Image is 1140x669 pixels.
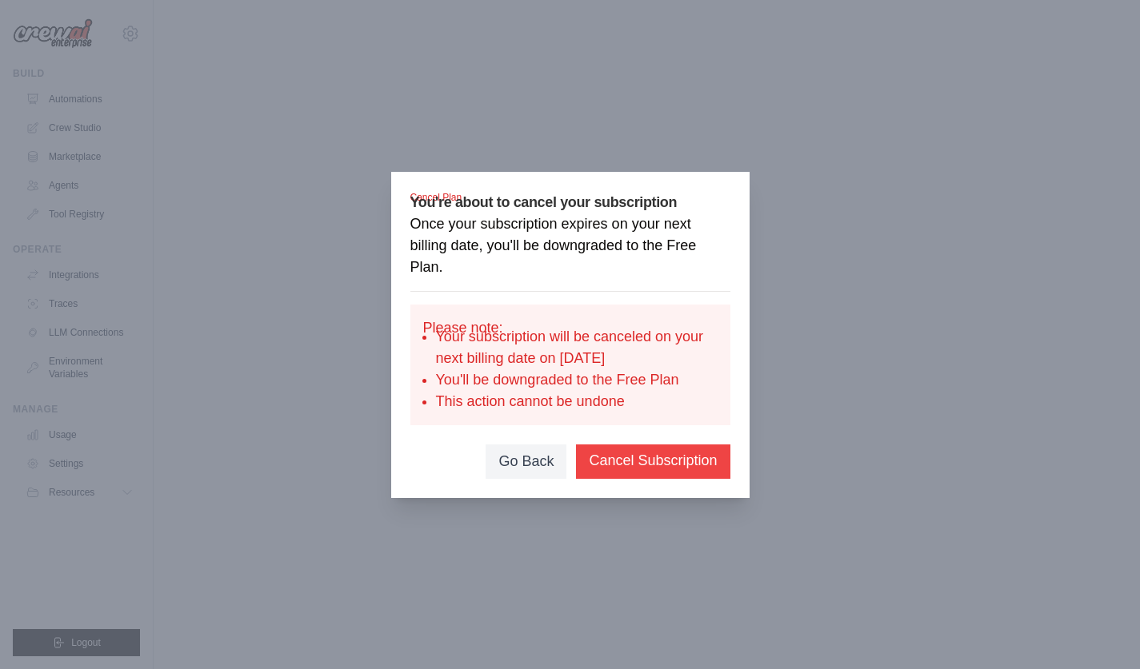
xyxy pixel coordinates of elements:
[436,326,718,369] li: Your subscription will be canceled on your next billing date on [DATE]
[410,213,730,278] p: Once your subscription expires on your next billing date, you'll be downgraded to the Free Plan.
[1060,592,1140,669] iframe: Chat Widget
[423,317,718,339] p: Please note:
[410,191,730,213] h3: You're about to cancel your subscription
[589,450,717,472] button: Cancel Subscription
[436,391,718,412] li: This action cannot be undone
[436,369,718,391] li: You'll be downgraded to the Free Plan
[498,451,554,472] button: Go Back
